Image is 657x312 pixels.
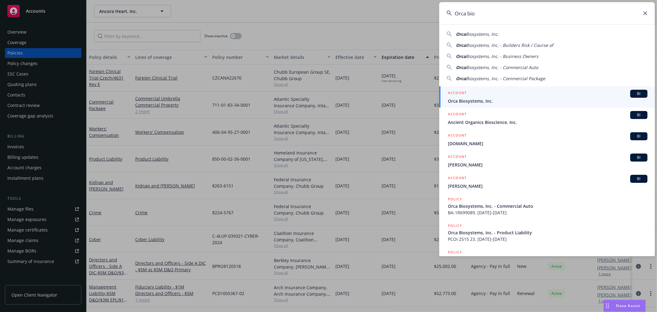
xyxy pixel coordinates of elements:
span: Biosystems, Inc. - Business Owners [466,53,538,59]
a: ACCOUNTBI[PERSON_NAME] [439,171,655,193]
span: [PERSON_NAME] [448,162,647,168]
a: ACCOUNTBIOrca Biosystems, Inc. [439,86,655,108]
h5: POLICY [448,223,462,229]
h5: ACCOUNT [448,175,467,182]
h5: POLICY [448,196,462,202]
span: BI [633,112,645,118]
span: Nova Assist [616,303,641,308]
span: [PERSON_NAME] [448,183,647,189]
h5: ACCOUNT [448,111,467,118]
a: POLICYOrca Biosystems, Inc. - Product LiabilityPCOI 2515 23, [DATE]-[DATE] [439,219,655,246]
span: Biosystems, Inc. - Commercial Auto [466,64,538,70]
h5: ACCOUNT [448,90,467,97]
span: Orca [456,64,466,70]
span: [DOMAIN_NAME] [448,140,647,147]
span: Orca [456,31,466,37]
a: ACCOUNTBIAncient Organics Bioscience, Inc. [439,108,655,129]
span: Ancient Organics Bioscience, Inc. [448,119,647,125]
span: Biosystems, Inc. [466,31,499,37]
span: Biosystems, Inc. - Builders Risk / Course of [466,42,553,48]
span: Orca [456,76,466,81]
span: Biosystems, Inc. - Commercial Package [466,76,545,81]
span: Orca [456,53,466,59]
span: PCOI 2515 23, [DATE]-[DATE] [448,236,647,242]
a: ACCOUNTBI[PERSON_NAME] [439,150,655,171]
span: BA-1R699089, [DATE]-[DATE] [448,209,647,216]
span: BI [633,133,645,139]
span: Orca Biosystems, Inc. [448,98,647,104]
input: Search... [439,2,655,24]
span: Orca [456,42,466,48]
h5: POLICY [448,249,462,255]
span: Orca Biosystems, Inc. - Commercial Auto [448,256,647,262]
h5: ACCOUNT [448,154,467,161]
a: POLICYOrca Biosystems, Inc. - Commercial Auto [439,246,655,272]
a: ACCOUNTBI[DOMAIN_NAME] [439,129,655,150]
div: Drag to move [604,300,611,312]
span: BI [633,91,645,96]
button: Nova Assist [603,300,646,312]
h5: ACCOUNT [448,132,467,140]
a: POLICYOrca Biosystems, Inc. - Commercial AutoBA-1R699089, [DATE]-[DATE] [439,193,655,219]
span: BI [633,176,645,182]
span: Orca Biosystems, Inc. - Product Liability [448,229,647,236]
span: BI [633,155,645,160]
span: Orca Biosystems, Inc. - Commercial Auto [448,203,647,209]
